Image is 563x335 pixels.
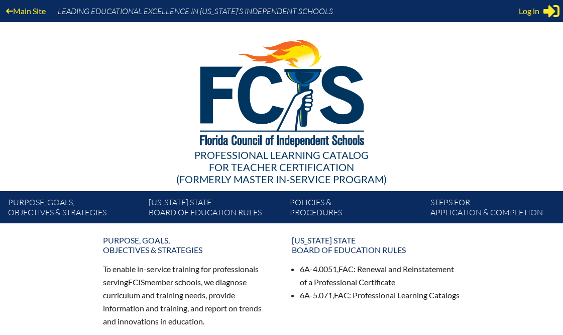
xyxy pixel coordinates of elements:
li: 6A-4.0051, : Renewal and Reinstatement of a Professional Certificate [300,263,461,289]
span: FAC [334,290,349,300]
a: [US_STATE] StateBoard of Education rules [145,195,285,223]
span: FCIS [128,277,145,287]
li: 6A-5.071, : Professional Learning Catalogs [300,289,461,302]
a: [US_STATE] StateBoard of Education rules [286,231,467,259]
a: Policies &Procedures [286,195,426,223]
a: Purpose, goals,objectives & strategies [97,231,278,259]
svg: Sign in or register [543,3,559,19]
span: FAC [339,264,354,274]
span: for Teacher Certification [209,161,354,173]
a: Purpose, goals,objectives & strategies [4,195,145,223]
a: Main Site [2,4,50,18]
div: Professional Learning Catalog (formerly Master In-service Program) [16,149,547,185]
p: To enable in-service training for professionals serving member schools, we diagnose curriculum an... [103,263,272,327]
span: Log in [519,5,539,17]
img: FCISlogo221.eps [178,22,385,159]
